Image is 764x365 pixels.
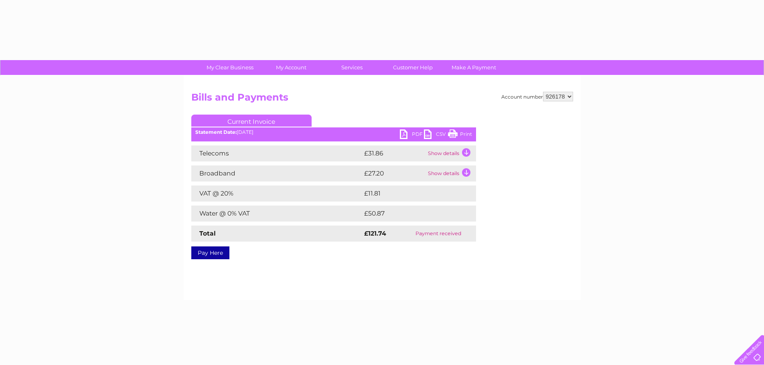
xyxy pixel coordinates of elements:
a: Pay Here [191,246,229,259]
a: CSV [424,129,448,141]
h2: Bills and Payments [191,92,573,107]
td: Payment received [401,226,476,242]
strong: Total [199,230,216,237]
a: Current Invoice [191,115,312,127]
td: Broadband [191,165,362,181]
td: Show details [426,165,476,181]
b: Statement Date: [195,129,237,135]
a: Make A Payment [441,60,507,75]
td: £11.81 [362,186,457,202]
strong: £121.74 [364,230,386,237]
td: Water @ 0% VAT [191,206,362,222]
a: Services [319,60,385,75]
td: Show details [426,145,476,161]
td: £50.87 [362,206,460,222]
a: Customer Help [380,60,446,75]
a: PDF [400,129,424,141]
a: My Account [258,60,324,75]
div: Account number [501,92,573,101]
td: £27.20 [362,165,426,181]
div: [DATE] [191,129,476,135]
a: Print [448,129,472,141]
td: £31.86 [362,145,426,161]
td: Telecoms [191,145,362,161]
a: My Clear Business [197,60,263,75]
td: VAT @ 20% [191,186,362,202]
